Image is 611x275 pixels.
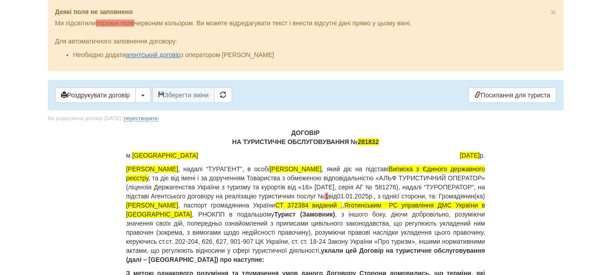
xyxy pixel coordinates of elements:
[270,165,322,173] span: [PERSON_NAME]
[550,7,556,17] button: Close
[469,87,556,103] a: Посилання для туриста
[55,7,556,16] p: Деякі поля не заповнено
[126,165,178,173] span: [PERSON_NAME]
[274,211,335,218] b: Турист (Замовник)
[460,151,485,160] span: р.
[126,51,180,58] a: агентський договір
[358,138,379,145] span: 281832
[152,87,215,103] button: Зберегти зміни
[126,164,485,264] p: , надалі “ТУРАГЕНТ”, в особі , який діє на підставі , та діє від імені і за дорученням Товариства...
[96,19,135,27] span: порожні поля
[48,115,160,122] div: Ви редагували договір [DATE] ( )
[55,28,556,59] div: Для автоматичного заповнення договору:
[126,128,485,146] p: ДОГОВІР НА ТУРИСТИЧНЕ ОБСЛУГОВУВАННЯ №
[126,202,178,209] span: [PERSON_NAME]
[55,87,136,103] button: Роздрукувати договір
[124,115,157,121] a: перестворити
[325,193,328,200] span: 1
[550,7,556,17] span: ×
[73,50,556,59] li: Необхідно додати з оператором [PERSON_NAME]
[132,152,198,159] span: [GEOGRAPHIC_DATA]
[55,19,556,28] p: Ми підсвітили червоним кольором. Ви можете відредагувати текст і внести відсутні дані прямо у цьо...
[126,151,198,160] span: м.
[275,202,342,209] span: СТ 372384 виданий ,
[460,152,480,159] span: [DATE]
